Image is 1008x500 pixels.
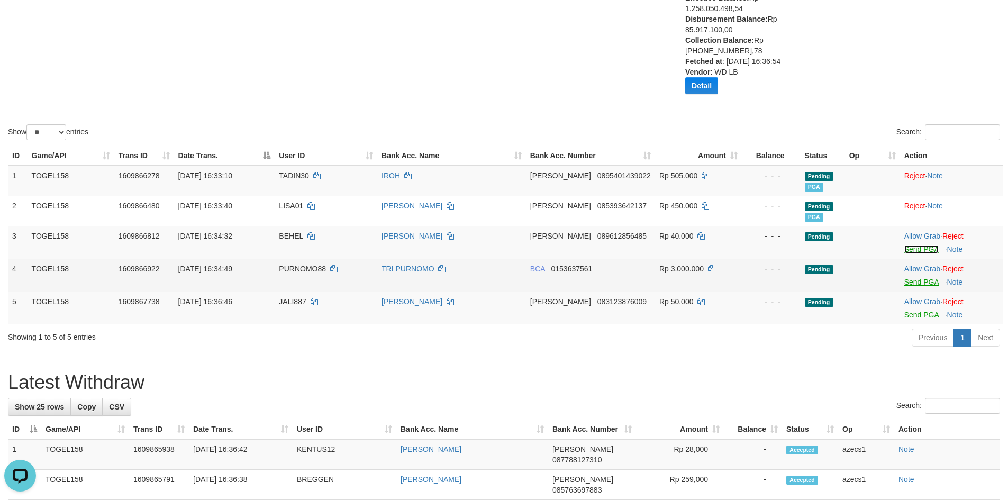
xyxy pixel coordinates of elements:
[805,265,833,274] span: Pending
[41,470,129,500] td: TOGEL158
[552,456,602,464] span: Copy 087788127310 to clipboard
[746,263,796,274] div: - - -
[838,420,894,439] th: Op: activate to sort column ascending
[845,146,900,166] th: Op: activate to sort column ascending
[552,445,613,453] span: [PERSON_NAME]
[896,124,1000,140] label: Search:
[782,420,838,439] th: Status: activate to sort column ascending
[900,166,1003,196] td: ·
[189,470,293,500] td: [DATE] 16:36:38
[28,196,114,226] td: TOGEL158
[925,398,1000,414] input: Search:
[377,146,526,166] th: Bank Acc. Name: activate to sort column ascending
[526,146,655,166] th: Bank Acc. Number: activate to sort column ascending
[279,297,306,306] span: JALI887
[119,202,160,210] span: 1609866480
[904,297,940,306] a: Allow Grab
[900,292,1003,324] td: ·
[279,232,303,240] span: BEHEL
[659,171,697,180] span: Rp 505.000
[900,259,1003,292] td: ·
[189,439,293,470] td: [DATE] 16:36:42
[382,171,400,180] a: IROH
[8,420,41,439] th: ID: activate to sort column descending
[900,146,1003,166] th: Action
[838,470,894,500] td: azecs1
[786,446,818,454] span: Accepted
[8,328,412,342] div: Showing 1 to 5 of 5 entries
[293,439,396,470] td: KENTUS12
[659,202,697,210] span: Rp 450.000
[904,245,939,253] a: Send PGA
[746,170,796,181] div: - - -
[636,420,724,439] th: Amount: activate to sort column ascending
[927,171,943,180] a: Note
[530,202,591,210] span: [PERSON_NAME]
[174,146,275,166] th: Date Trans.: activate to sort column descending
[8,124,88,140] label: Show entries
[530,297,591,306] span: [PERSON_NAME]
[293,420,396,439] th: User ID: activate to sort column ascending
[724,470,782,500] td: -
[178,171,232,180] span: [DATE] 16:33:10
[894,420,1000,439] th: Action
[805,232,833,241] span: Pending
[597,171,651,180] span: Copy 0895401439022 to clipboard
[279,265,326,273] span: PURNOMO88
[904,297,942,306] span: ·
[275,146,377,166] th: User ID: activate to sort column ascending
[41,439,129,470] td: TOGEL158
[746,296,796,307] div: - - -
[900,196,1003,226] td: ·
[685,77,718,94] button: Detail
[28,226,114,259] td: TOGEL158
[746,201,796,211] div: - - -
[279,171,309,180] span: TADIN30
[742,146,801,166] th: Balance
[178,265,232,273] span: [DATE] 16:34:49
[636,439,724,470] td: Rp 28,000
[904,265,940,273] a: Allow Grab
[28,166,114,196] td: TOGEL158
[119,232,160,240] span: 1609866812
[904,232,942,240] span: ·
[28,146,114,166] th: Game/API: activate to sort column ascending
[685,36,754,44] b: Collection Balance:
[8,292,28,324] td: 5
[900,226,1003,259] td: ·
[382,265,434,273] a: TRI PURNOMO
[904,311,939,319] a: Send PGA
[927,202,943,210] a: Note
[279,202,303,210] span: LISA01
[724,439,782,470] td: -
[801,146,845,166] th: Status
[8,439,41,470] td: 1
[109,403,124,411] span: CSV
[8,196,28,226] td: 2
[597,297,647,306] span: Copy 083123876009 to clipboard
[805,183,823,192] span: PGA
[28,259,114,292] td: TOGEL158
[805,298,833,307] span: Pending
[28,292,114,324] td: TOGEL158
[178,202,232,210] span: [DATE] 16:33:40
[942,265,964,273] a: Reject
[552,475,613,484] span: [PERSON_NAME]
[597,232,647,240] span: Copy 089612856485 to clipboard
[904,202,925,210] a: Reject
[119,297,160,306] span: 1609867738
[102,398,131,416] a: CSV
[8,372,1000,393] h1: Latest Withdraw
[685,57,722,66] b: Fetched at
[724,420,782,439] th: Balance: activate to sort column ascending
[636,470,724,500] td: Rp 259,000
[685,15,768,23] b: Disbursement Balance:
[805,213,823,222] span: PGA
[597,202,647,210] span: Copy 085393642137 to clipboard
[70,398,103,416] a: Copy
[786,476,818,485] span: Accepted
[178,232,232,240] span: [DATE] 16:34:32
[904,232,940,240] a: Allow Grab
[904,265,942,273] span: ·
[904,278,939,286] a: Send PGA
